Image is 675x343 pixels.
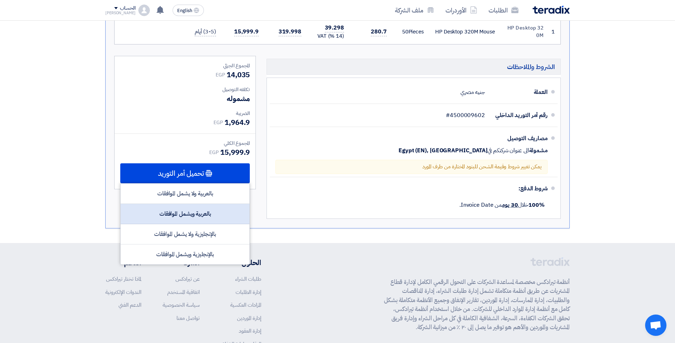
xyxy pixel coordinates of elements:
[392,19,429,44] td: Pieces
[281,180,548,197] div: شروط الدفع:
[501,19,549,44] td: HP Desktop 320M
[105,288,141,296] a: الندوات الإلكترونية
[209,149,219,156] span: EGP
[216,71,225,79] span: EGP
[220,147,250,158] span: 15,999.9
[227,69,250,80] span: 14,035
[645,315,666,336] div: Open chat
[163,301,200,309] a: سياسة الخصوصية
[459,201,545,209] span: خلال من Invoice Date.
[491,84,548,101] div: العملة
[275,160,548,174] div: يمكن تغيير شروط وقيمة الشحن للبنود المختارة من طرف المورد
[389,2,440,19] a: ملف الشركة
[121,224,249,244] div: بالإنجليزية ولا يشمل الموافقات
[491,130,548,147] div: مصاريف التوصيل
[502,201,518,209] u: 30 يوم
[176,314,200,322] a: تواصل معنا
[105,257,141,268] li: الدعم
[118,301,141,309] a: الدعم الفني
[120,139,250,147] div: المجموع الكلي
[195,27,216,36] span: (3-5) أيام
[549,19,560,44] td: 1
[173,5,204,16] button: English
[267,59,561,75] h5: الشروط والملاحظات
[371,27,387,36] span: 280.7
[325,23,344,32] span: 39.298
[138,5,150,16] img: profile_test.png
[105,11,136,15] div: [PERSON_NAME]
[402,28,408,36] span: 50
[384,278,570,332] p: أنظمة تيرادكس مخصصة لمساعدة الشركات على التحول الرقمي الكامل لإدارة قطاع المشتريات عن طريق أنظمة ...
[440,2,483,19] a: الأوردرات
[175,275,200,283] a: عن تيرادكس
[106,275,141,283] a: لماذا تختار تيرادكس
[121,204,249,224] div: بالعربية ويشمل الموافقات
[529,147,548,154] span: مشمولة
[435,28,495,36] div: HP Desktop 320M Mouse
[120,5,135,11] div: الحساب
[533,6,570,14] img: Teradix logo
[120,86,250,93] div: تكلفه التوصيل
[177,8,192,13] span: English
[230,301,261,309] a: المزادات العكسية
[158,170,204,176] span: تحميل أمر التوريد
[313,32,344,40] div: (14 %) VAT
[234,27,259,36] span: 15,999.9
[239,327,261,335] a: إدارة العقود
[460,85,485,99] div: جنيه مصري
[120,110,250,117] div: الضريبة
[236,288,261,296] a: إدارة الطلبات
[235,275,261,283] a: طلبات الشراء
[237,314,261,322] a: إدارة الموردين
[225,117,250,128] span: 1,964.9
[487,147,529,154] span: الى عنوان شركتكم في
[446,112,485,119] span: #4500009602
[483,2,524,19] a: الطلبات
[227,93,250,104] span: مشموله
[120,62,250,69] div: المجموع الجزئي
[279,27,301,36] span: 319.998
[399,147,487,154] span: Egypt (EN), [GEOGRAPHIC_DATA]
[121,184,249,204] div: بالعربية ولا يشمل الموافقات
[528,201,545,209] strong: 100%
[491,107,548,124] div: رقم أمر التوريد الداخلي
[213,119,223,126] span: EGP
[121,244,249,264] div: بالإنجليزية ويشمل الموافقات
[221,257,261,268] li: الحلول
[167,288,200,296] a: اتفاقية المستخدم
